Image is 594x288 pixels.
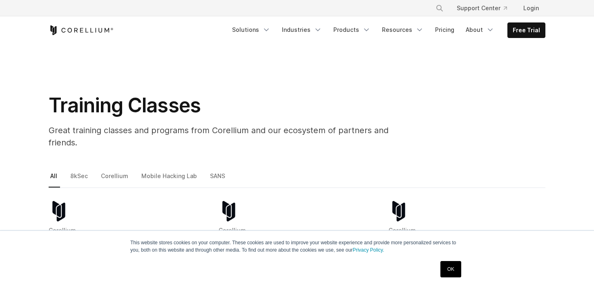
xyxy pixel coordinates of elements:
[450,1,514,16] a: Support Center
[49,171,60,188] a: All
[227,22,545,38] div: Navigation Menu
[99,171,131,188] a: Corellium
[517,1,545,16] a: Login
[430,22,459,37] a: Pricing
[426,1,545,16] div: Navigation Menu
[227,22,275,37] a: Solutions
[353,247,384,253] a: Privacy Policy.
[377,22,429,37] a: Resources
[432,1,447,16] button: Search
[219,227,246,234] span: Corellium
[328,22,375,37] a: Products
[130,239,464,254] p: This website stores cookies on your computer. These cookies are used to improve your website expe...
[508,23,545,38] a: Free Trial
[208,171,228,188] a: SANS
[69,171,91,188] a: 8kSec
[49,93,416,118] h1: Training Classes
[49,124,416,149] p: Great training classes and programs from Corellium and our ecosystem of partners and friends.
[389,201,409,221] img: corellium-logo-icon-dark
[389,227,416,234] span: Corellium
[140,171,200,188] a: Mobile Hacking Lab
[49,201,69,221] img: corellium-logo-icon-dark
[440,261,461,277] a: OK
[49,25,114,35] a: Corellium Home
[277,22,327,37] a: Industries
[49,227,76,234] span: Corellium
[461,22,499,37] a: About
[219,201,239,221] img: corellium-logo-icon-dark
